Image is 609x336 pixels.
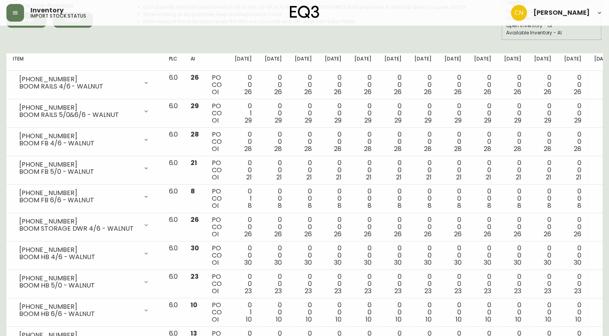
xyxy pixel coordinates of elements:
th: PLC [162,53,184,71]
span: 26 [191,215,199,224]
div: [PHONE_NUMBER]BOOM FB 6/6 - WALNUT [13,188,156,205]
div: 0 1 [235,103,252,124]
div: 0 0 [414,302,432,323]
span: 26 [191,73,199,82]
span: OI [212,229,219,239]
div: 0 0 [235,245,252,266]
span: 23 [574,286,581,296]
div: 0 0 [504,188,521,209]
div: 0 0 [414,74,432,96]
div: 0 0 [414,103,432,124]
span: 26 [544,87,551,97]
th: [DATE] [288,53,318,71]
span: 28 [244,144,252,153]
span: 23 [334,286,342,296]
div: PO CO [212,159,222,181]
div: 0 0 [265,188,282,209]
span: 29 [364,116,372,125]
span: 8 [308,201,312,210]
span: 29 [394,116,402,125]
span: OI [212,315,219,324]
div: 0 0 [384,302,402,323]
span: 23 [305,286,312,296]
span: [PERSON_NAME] [533,10,590,16]
span: 29 [275,116,282,125]
span: 28 [514,144,521,153]
div: 0 0 [295,131,312,153]
span: 21 [246,173,252,182]
span: 26 [484,87,491,97]
div: 0 0 [354,159,372,181]
span: 26 [394,87,402,97]
div: PO CO [212,302,222,323]
div: 0 0 [324,273,342,295]
div: 0 0 [265,131,282,153]
div: 0 0 [295,302,312,323]
span: 30 [191,243,199,253]
div: BOOM STORAGE DWR 4/6 - WALNUT [19,225,138,232]
div: 0 0 [324,302,342,323]
div: 0 0 [384,273,402,295]
span: 30 [454,258,461,267]
div: 0 0 [324,188,342,209]
span: 26 [304,87,312,97]
td: 6.0 [162,241,184,270]
div: 0 0 [534,245,551,266]
span: 21 [336,173,342,182]
span: 21 [396,173,402,182]
div: 0 0 [324,216,342,238]
th: [DATE] [498,53,528,71]
div: 0 0 [235,131,252,153]
span: 28 [454,144,461,153]
div: 0 0 [384,188,402,209]
span: Inventory [30,7,64,14]
span: 8 [547,201,551,210]
span: 30 [274,258,282,267]
span: OI [212,258,219,267]
div: 0 0 [564,302,581,323]
td: 6.0 [162,71,184,99]
div: [PHONE_NUMBER]BOOM FB 4/6 - WALNUT [13,131,156,149]
div: PO CO [212,188,222,209]
th: Item [6,53,162,71]
span: 21 [516,173,521,182]
div: 0 0 [235,216,252,238]
div: 0 0 [295,245,312,266]
div: 0 0 [504,216,521,238]
h5: import stock status [30,14,86,18]
div: 0 0 [384,216,402,238]
div: PO CO [212,273,222,295]
span: 28 [394,144,402,153]
div: 0 0 [295,188,312,209]
td: 6.0 [162,185,184,213]
span: OI [212,173,219,182]
div: 0 1 [235,302,252,323]
div: BOOM RAILS 4/6 - WALNUT [19,83,138,90]
div: 0 0 [474,245,491,266]
div: 0 0 [474,302,491,323]
div: 0 0 [295,273,312,295]
div: 0 0 [295,159,312,181]
div: 0 0 [295,216,312,238]
div: 0 1 [235,188,252,209]
div: 0 0 [265,103,282,124]
span: 26 [274,229,282,239]
span: 28 [544,144,551,153]
span: 23 [544,286,551,296]
div: [PHONE_NUMBER] [19,161,138,168]
div: 0 0 [444,188,462,209]
div: 0 0 [295,103,312,124]
img: c84cfeac70e636aa0953565b6890594c [511,5,527,21]
div: BOOM RAILS 5/0&6/6 - WALNUT [19,111,138,119]
div: 0 0 [414,245,432,266]
span: 26 [573,87,581,97]
div: 0 0 [354,302,372,323]
div: 0 0 [444,245,462,266]
div: 0 0 [564,159,581,181]
div: 0 0 [384,74,402,96]
div: [PHONE_NUMBER]BOOM HB 6/6 - WALNUT [13,302,156,319]
div: [PHONE_NUMBER] [19,104,138,111]
div: 0 0 [265,159,282,181]
span: 8 [278,201,282,210]
th: [DATE] [558,53,588,71]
